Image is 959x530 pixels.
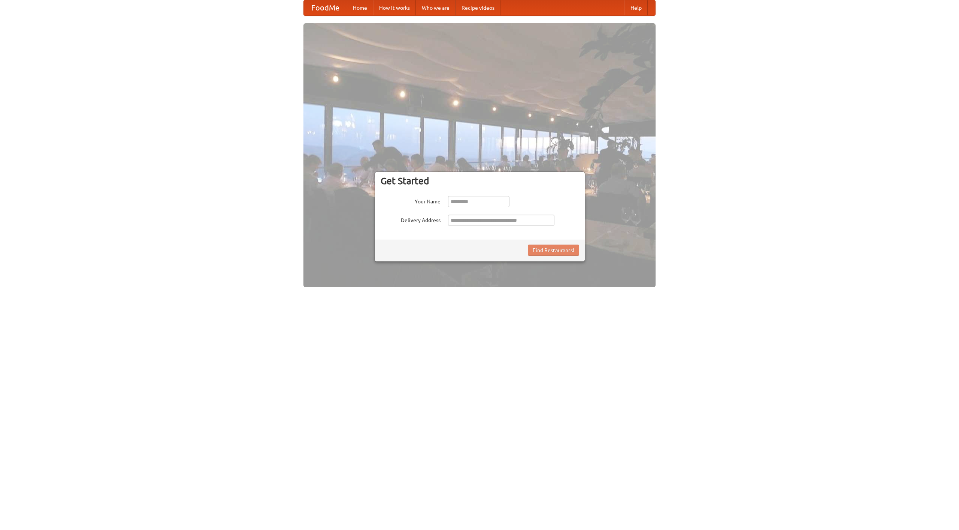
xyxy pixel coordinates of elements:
a: Help [624,0,648,15]
h3: Get Started [381,175,579,187]
a: How it works [373,0,416,15]
label: Delivery Address [381,215,441,224]
a: Recipe videos [456,0,500,15]
button: Find Restaurants! [528,245,579,256]
a: Who we are [416,0,456,15]
label: Your Name [381,196,441,205]
a: Home [347,0,373,15]
a: FoodMe [304,0,347,15]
